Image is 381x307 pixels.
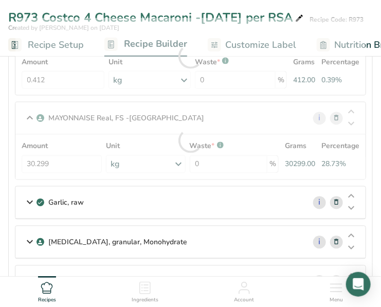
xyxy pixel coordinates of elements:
a: i [313,276,326,288]
a: Recipe Setup [8,33,84,57]
span: Recipes [38,296,56,304]
a: i [313,236,326,249]
div: cheese, Mozzarella, shredded - Not Kosher i [15,266,366,298]
span: Created by [PERSON_NAME] on [DATE] [8,24,119,32]
a: Ingredients [132,277,158,304]
p: Garlic, raw [48,197,84,208]
div: R973 Costco 4 Cheese Macaroni -[DATE] per RSA [8,8,305,27]
span: Ingredients [132,296,158,304]
div: Recipe Code: R973 [310,15,364,24]
div: Garlic, raw i [15,187,366,219]
p: [MEDICAL_DATA], granular, Monohydrate [48,237,187,248]
a: Recipes [38,277,56,304]
div: Open Intercom Messenger [346,272,371,297]
span: Account [234,296,254,304]
a: Account [234,277,254,304]
div: [MEDICAL_DATA], granular, Monohydrate i [15,226,366,259]
span: Menu [330,296,343,304]
a: i [313,196,326,209]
